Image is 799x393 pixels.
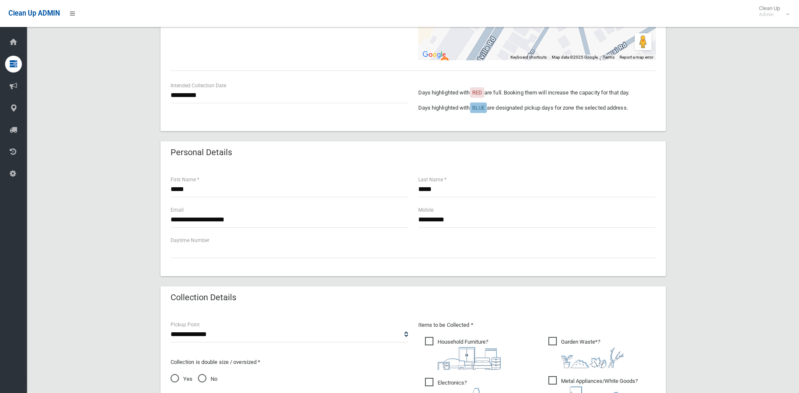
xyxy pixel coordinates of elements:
a: Terms (opens in new tab) [603,55,615,59]
span: Yes [171,374,192,384]
small: Admin [759,11,780,18]
span: No [198,374,217,384]
p: Collection is double size / oversized * [171,357,408,367]
button: Keyboard shortcuts [510,54,547,60]
a: Report a map error [620,55,653,59]
a: Open this area in Google Maps (opens a new window) [420,49,448,60]
span: Clean Up ADMIN [8,9,60,17]
i: ? [561,339,624,368]
span: Clean Up [755,5,788,18]
span: BLUE [472,105,485,111]
span: RED [472,89,482,96]
img: Google [420,49,448,60]
p: Days highlighted with are designated pickup days for zone the selected address. [418,103,656,113]
header: Collection Details [160,289,246,306]
img: aa9efdbe659d29b613fca23ba79d85cb.png [438,347,501,370]
p: Items to be Collected * [418,320,656,330]
button: Drag Pegman onto the map to open Street View [635,33,652,50]
span: Garden Waste* [548,337,624,368]
span: Household Furniture [425,337,501,370]
img: 4fd8a5c772b2c999c83690221e5242e0.png [561,347,624,368]
i: ? [438,339,501,370]
span: Map data ©2025 Google [552,55,598,59]
header: Personal Details [160,144,242,161]
p: Days highlighted with are full. Booking them will increase the capacity for that day. [418,88,656,98]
